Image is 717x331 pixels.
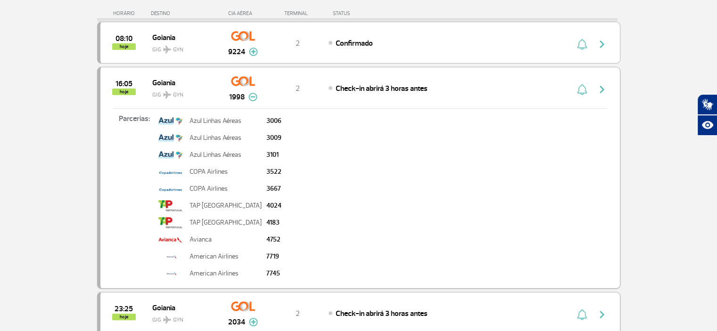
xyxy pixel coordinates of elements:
[158,266,185,282] img: american-unid.jpg
[158,232,182,248] img: avianca.png
[158,113,182,129] img: azul.png
[190,236,262,243] p: Avianca
[266,202,281,209] p: 4024
[190,202,262,209] p: TAP [GEOGRAPHIC_DATA]
[152,301,213,314] span: Goiania
[158,249,185,265] img: american-unid.jpg
[152,86,213,99] span: GIG
[115,35,132,42] span: 2025-08-27 08:10:00
[115,306,133,312] span: 2025-08-27 23:25:00
[100,10,151,16] div: HORÁRIO
[163,46,171,53] img: destiny_airplane.svg
[158,181,182,197] img: logo-copa-airlines_menor.jpg
[266,135,281,141] p: 3009
[100,113,156,275] p: Parcerias:
[152,40,213,54] span: GIG
[229,91,245,103] span: 1998
[336,309,428,318] span: Check-in abrirá 3 horas antes
[228,316,245,328] span: 2034
[296,39,300,48] span: 2
[190,118,262,124] p: Azul Linhas Aéreas
[697,94,717,136] div: Plugin de acessibilidade da Hand Talk.
[190,135,262,141] p: Azul Linhas Aéreas
[577,84,587,95] img: sino-painel-voo.svg
[112,314,136,320] span: hoje
[336,39,373,48] span: Confirmado
[266,236,281,243] p: 4752
[267,10,328,16] div: TERMINAL
[266,186,281,192] p: 3667
[266,219,281,226] p: 4183
[596,84,608,95] img: seta-direita-painel-voo.svg
[266,169,281,175] p: 3522
[152,311,213,324] span: GIG
[190,169,262,175] p: COPA Airlines
[266,152,281,158] p: 3101
[296,309,300,318] span: 2
[190,253,262,260] p: American Airlines
[173,316,183,324] span: GYN
[296,84,300,93] span: 2
[163,91,171,98] img: destiny_airplane.svg
[249,48,258,56] img: mais-info-painel-voo.svg
[163,316,171,323] img: destiny_airplane.svg
[697,115,717,136] button: Abrir recursos assistivos.
[158,198,182,214] img: tap.png
[249,318,258,326] img: mais-info-painel-voo.svg
[328,10,405,16] div: STATUS
[173,46,183,54] span: GYN
[158,130,182,146] img: azul.png
[220,10,267,16] div: CIA AÉREA
[266,118,281,124] p: 3006
[577,309,587,320] img: sino-painel-voo.svg
[115,81,132,87] span: 2025-08-27 16:05:00
[151,10,220,16] div: DESTINO
[697,94,717,115] button: Abrir tradutor de língua de sinais.
[112,43,136,50] span: hoje
[158,164,182,180] img: logo-copa-airlines_menor.jpg
[248,93,257,101] img: menos-info-painel-voo.svg
[112,89,136,95] span: hoje
[190,152,262,158] p: Azul Linhas Aéreas
[190,270,262,277] p: American Airlines
[158,147,182,163] img: azul.png
[228,46,245,57] span: 9224
[596,39,608,50] img: seta-direita-painel-voo.svg
[577,39,587,50] img: sino-painel-voo.svg
[190,186,262,192] p: COPA Airlines
[152,76,213,89] span: Goiania
[152,31,213,43] span: Goiania
[266,270,281,277] p: 7745
[190,219,262,226] p: TAP [GEOGRAPHIC_DATA]
[173,91,183,99] span: GYN
[336,84,428,93] span: Check-in abrirá 3 horas antes
[266,253,281,260] p: 7719
[596,309,608,320] img: seta-direita-painel-voo.svg
[158,215,182,231] img: tap.png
